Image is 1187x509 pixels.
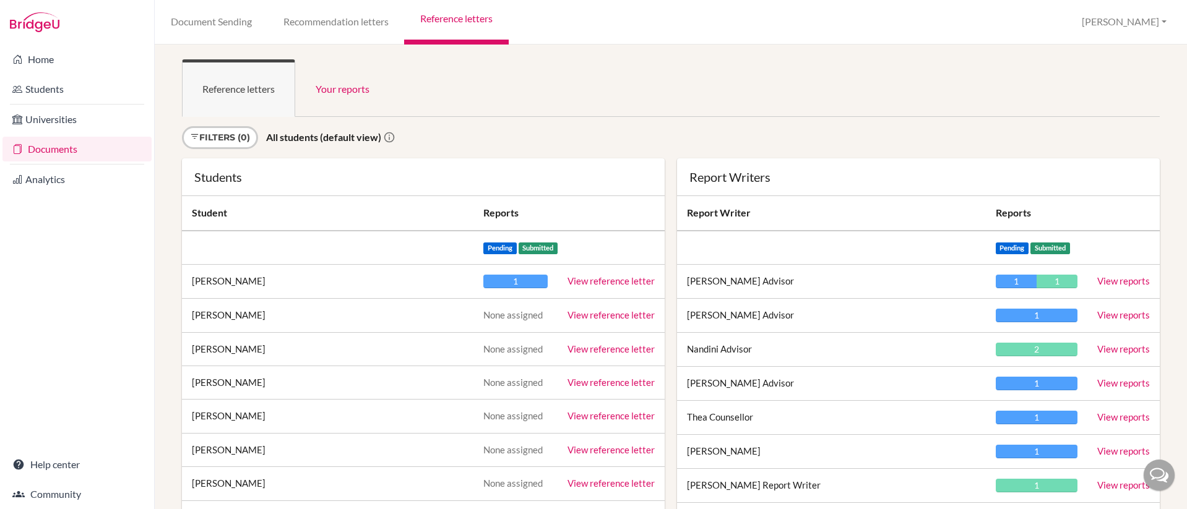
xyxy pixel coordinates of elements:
[568,477,655,489] a: View reference letter
[2,107,152,132] a: Universities
[1097,309,1150,320] a: View reports
[1097,275,1150,286] a: View reports
[483,477,543,489] span: None assigned
[10,12,59,32] img: Bridge-U
[483,410,543,421] span: None assigned
[483,242,517,254] span: Pending
[986,196,1087,231] th: Reports
[568,377,655,388] a: View reference letter
[483,343,543,354] span: None assigned
[1037,275,1077,288] div: 1
[1097,445,1150,456] a: View reports
[996,343,1077,356] div: 2
[996,309,1077,322] div: 1
[568,343,655,354] a: View reference letter
[182,433,473,466] td: [PERSON_NAME]
[996,377,1077,390] div: 1
[182,332,473,366] td: [PERSON_NAME]
[568,410,655,421] a: View reference letter
[483,444,543,455] span: None assigned
[182,400,473,433] td: [PERSON_NAME]
[182,467,473,500] td: [PERSON_NAME]
[295,59,390,117] a: Your reports
[1097,479,1150,490] a: View reports
[1030,242,1070,254] span: Submitted
[2,77,152,101] a: Students
[996,479,1077,492] div: 1
[2,47,152,72] a: Home
[996,242,1029,254] span: Pending
[2,452,152,477] a: Help center
[677,401,986,435] td: Thea Counsellor
[677,367,986,401] td: [PERSON_NAME] Advisor
[182,59,295,117] a: Reference letters
[689,171,1147,183] div: Report Writers
[182,299,473,332] td: [PERSON_NAME]
[677,196,986,231] th: Report Writer
[568,444,655,455] a: View reference letter
[182,265,473,299] td: [PERSON_NAME]
[2,482,152,507] a: Community
[996,411,1077,424] div: 1
[1097,411,1150,422] a: View reports
[677,265,986,299] td: [PERSON_NAME] Advisor
[677,435,986,469] td: [PERSON_NAME]
[483,275,548,288] div: 1
[473,196,665,231] th: Reports
[483,309,543,320] span: None assigned
[568,309,655,320] a: View reference letter
[182,366,473,399] td: [PERSON_NAME]
[266,131,381,143] strong: All students (default view)
[182,196,473,231] th: Student
[2,167,152,192] a: Analytics
[677,333,986,367] td: Nandini Advisor
[996,445,1077,458] div: 1
[2,137,152,161] a: Documents
[996,275,1037,288] div: 1
[1076,11,1172,33] button: [PERSON_NAME]
[1097,377,1150,388] a: View reports
[483,377,543,388] span: None assigned
[519,242,558,254] span: Submitted
[194,171,652,183] div: Students
[568,275,655,286] a: View reference letter
[1097,343,1150,354] a: View reports
[182,126,258,149] a: Filters (0)
[677,299,986,333] td: [PERSON_NAME] Advisor
[677,469,986,503] td: [PERSON_NAME] Report Writer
